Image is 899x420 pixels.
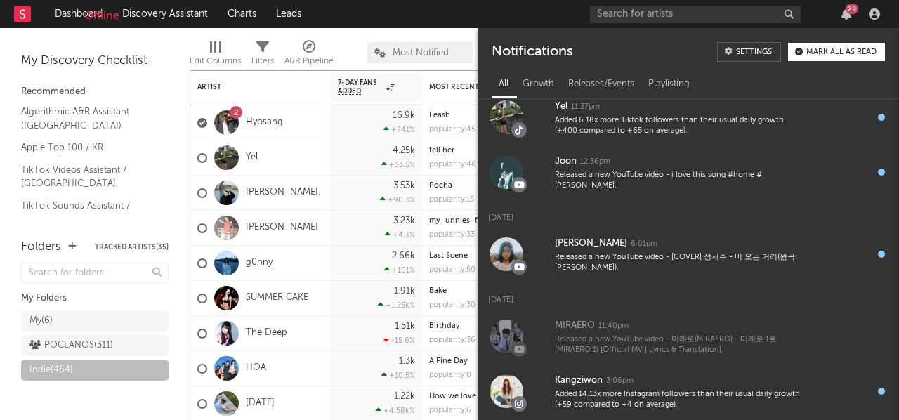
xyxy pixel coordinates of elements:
div: +10.5 % [381,371,415,380]
a: Last Scene [429,252,468,260]
div: tell her [429,147,556,155]
a: [PERSON_NAME]6:01pmReleased a new YouTube video - [COVER] 정서주 - 비 오는 거리(원곡: [PERSON_NAME]). [478,227,899,282]
a: [PERSON_NAME]. [246,187,320,199]
div: A&R Pipeline [284,53,334,70]
a: my_unnies_freestyle [429,217,506,225]
div: popularity: 33 [429,231,475,239]
div: Released a new YouTube video - [COVER] 정서주 - 비 오는 거리(원곡: [PERSON_NAME]). [555,252,802,274]
div: Added 6.18x more Tiktok followers than their usual daily growth (+400 compared to +65 on average). [555,115,802,137]
div: Released a new YouTube video - i love this song #home #[PERSON_NAME]. [555,170,802,192]
div: 3:06pm [606,376,634,386]
div: Edit Columns [190,53,241,70]
div: popularity: 45 [429,126,475,133]
div: Joon [555,153,577,170]
div: 12:36pm [580,157,610,167]
div: Added 14.13x more Instagram followers than their usual daily growth (+59 compared to +4 on average). [555,389,802,411]
div: 29 [846,4,858,14]
span: 7-Day Fans Added [338,79,383,96]
div: Last Scene [429,252,556,260]
a: Pocha [429,182,452,190]
div: Offline [84,6,119,25]
div: 16.9k [393,111,415,120]
div: Edit Columns [190,35,241,76]
a: POCLANOS(311) [21,335,169,356]
a: HOA [246,362,266,374]
button: 29 [841,8,851,20]
div: Most Recent Track [429,83,534,91]
div: MIRAERO [555,317,595,334]
div: -15.6 % [383,336,415,345]
div: +101 % [384,265,415,275]
a: Birthday [429,322,460,330]
div: Kangziwon [555,372,603,389]
a: Bake [429,287,447,295]
div: 3.23k [393,216,415,225]
a: Algorithmic A&R Assistant ([GEOGRAPHIC_DATA]) [21,104,155,133]
div: Growth [516,72,561,96]
div: 11:37pm [571,102,600,112]
div: Recommended [21,84,169,100]
div: +4.58k % [376,406,415,415]
div: +90.3 % [380,195,415,204]
div: 4.25k [393,146,415,155]
div: +1.25k % [378,301,415,310]
div: Birthday [429,322,556,330]
div: Releases/Events [561,72,641,96]
input: Search for folders... [21,263,169,283]
div: [DATE] [478,199,899,227]
div: My Folders [21,290,169,307]
input: Search for artists [590,6,801,23]
div: Indie ( 464 ) [29,362,73,379]
div: popularity: 0 [429,372,471,379]
a: Kangziwon3:06pmAdded 14.13x more Instagram followers than their usual daily growth (+59 compared ... [478,364,899,419]
a: Hyosang [246,117,283,129]
div: 1.22k [394,392,415,401]
span: Most Notified [393,48,449,58]
a: Yel [246,152,258,164]
a: [PERSON_NAME] [246,222,318,234]
div: +741 % [383,125,415,134]
div: popularity: 36 [429,336,475,344]
a: g0nny [246,257,273,269]
a: TikTok Sounds Assistant / [GEOGRAPHIC_DATA] [21,198,155,227]
div: popularity: 15 [429,196,474,204]
div: Playlisting [641,72,697,96]
a: TikTok Videos Assistant / [GEOGRAPHIC_DATA] [21,162,155,191]
div: Filters [251,35,274,76]
a: tell her [429,147,454,155]
div: 1.3k [399,357,415,366]
div: A Fine Day [429,357,556,365]
div: Notifications [492,42,572,62]
div: 1.91k [394,287,415,296]
div: Pocha [429,182,556,190]
a: The Deep [246,327,287,339]
a: My(6) [21,310,169,332]
div: A&R Pipeline [284,35,334,76]
div: Artist [197,83,303,91]
div: Mark all as read [806,48,877,56]
a: Settings [717,42,781,62]
div: 2.66k [392,251,415,261]
div: Leash [429,112,556,119]
a: How we love [429,393,476,400]
a: A Fine Day [429,357,468,365]
div: Folders [21,239,61,256]
div: POCLANOS ( 311 ) [29,337,113,354]
a: MIRAERO11:40pmReleased a new YouTube video - 미래로(MIRAERO) - 미래로 1호 (MIRAERO 1) [Official MV | Lyr... [478,309,899,364]
div: My Discovery Checklist [21,53,169,70]
div: Settings [736,48,772,56]
div: 11:40pm [598,321,629,332]
div: [DATE] [478,282,899,309]
div: my_unnies_freestyle [429,217,556,225]
div: 1.51k [395,322,415,331]
a: Indie(464) [21,360,169,381]
div: [PERSON_NAME] [555,235,627,252]
button: Tracked Artists(35) [95,244,169,251]
div: popularity: 50 [429,266,475,274]
div: +53.5 % [381,160,415,169]
div: popularity: 46 [429,161,476,169]
div: 3.53k [393,181,415,190]
div: popularity: 6 [429,407,471,414]
a: Joon12:36pmReleased a new YouTube video - i love this song #home #[PERSON_NAME]. [478,145,899,199]
a: [DATE] [246,398,275,409]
